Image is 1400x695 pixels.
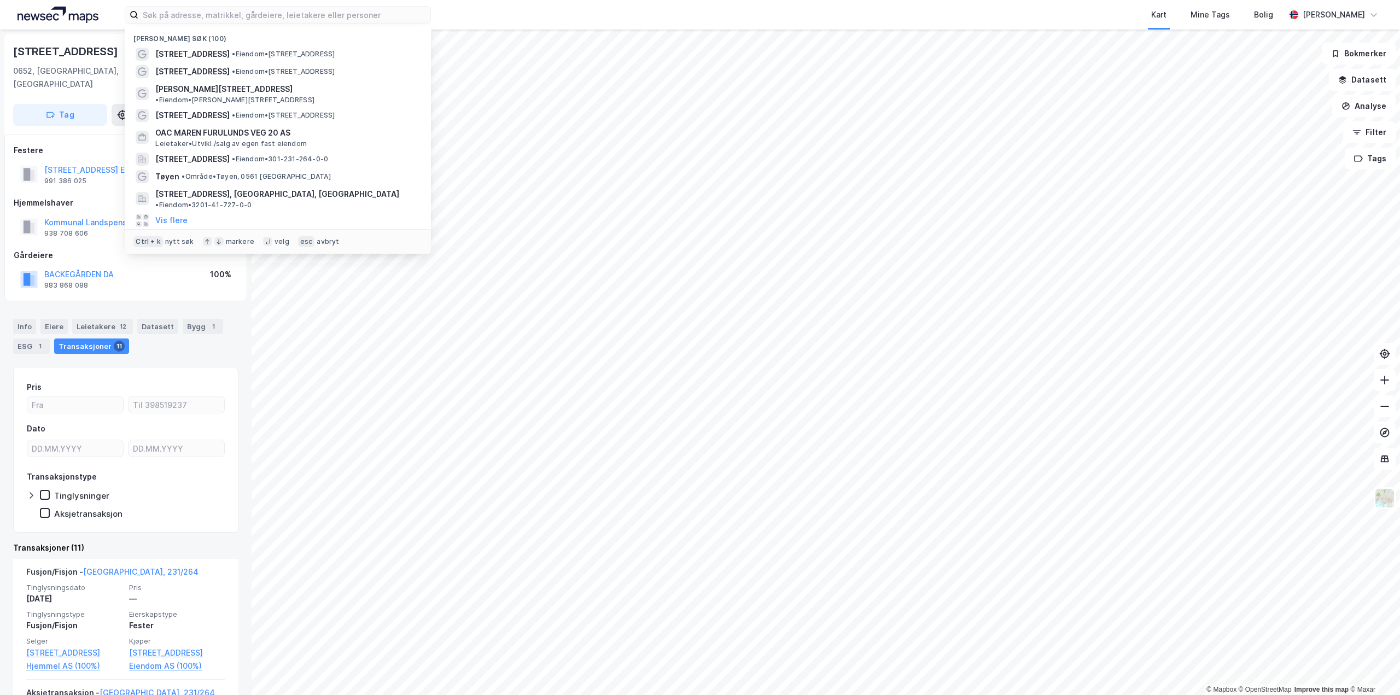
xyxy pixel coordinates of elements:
[226,237,254,246] div: markere
[13,541,238,554] div: Transaksjoner (11)
[232,50,335,59] span: Eiendom • [STREET_ADDRESS]
[129,583,225,592] span: Pris
[129,646,225,673] a: [STREET_ADDRESS] Eiendom AS (100%)
[183,319,223,334] div: Bygg
[72,319,133,334] div: Leietakere
[155,153,230,166] span: [STREET_ADDRESS]
[26,583,122,592] span: Tinglysningsdato
[155,96,159,104] span: •
[13,43,120,60] div: [STREET_ADDRESS]
[44,229,88,238] div: 938 708 606
[1343,121,1396,143] button: Filter
[232,111,335,120] span: Eiendom • [STREET_ADDRESS]
[1239,686,1292,693] a: OpenStreetMap
[1329,69,1396,91] button: Datasett
[133,236,163,247] div: Ctrl + k
[27,396,123,413] input: Fra
[1191,8,1230,21] div: Mine Tags
[275,237,289,246] div: velg
[232,50,235,58] span: •
[26,646,122,673] a: [STREET_ADDRESS] Hjemmel AS (100%)
[114,341,125,352] div: 11
[182,172,185,180] span: •
[138,7,430,23] input: Søk på adresse, matrikkel, gårdeiere, leietakere eller personer
[44,281,88,290] div: 983 868 088
[26,592,122,605] div: [DATE]
[44,177,86,185] div: 991 386 025
[155,188,399,201] span: [STREET_ADDRESS], [GEOGRAPHIC_DATA], [GEOGRAPHIC_DATA]
[26,565,199,583] div: Fusjon/Fisjon -
[13,338,50,354] div: ESG
[129,610,225,619] span: Eierskapstype
[129,396,224,413] input: Til 398519237
[1206,686,1236,693] a: Mapbox
[1254,8,1273,21] div: Bolig
[40,319,68,334] div: Eiere
[13,319,36,334] div: Info
[1345,643,1400,695] div: Kontrollprogram for chat
[1345,643,1400,695] iframe: Chat Widget
[27,440,123,457] input: DD.MM.YYYY
[1322,43,1396,65] button: Bokmerker
[155,126,418,139] span: OAC MAREN FURULUNDS VEG 20 AS
[232,155,328,163] span: Eiendom • 301-231-264-0-0
[83,567,199,576] a: [GEOGRAPHIC_DATA], 231/264
[13,104,107,126] button: Tag
[1151,8,1166,21] div: Kart
[317,237,339,246] div: avbryt
[27,470,97,483] div: Transaksjonstype
[298,236,315,247] div: esc
[26,636,122,646] span: Selger
[54,338,129,354] div: Transaksjoner
[137,319,178,334] div: Datasett
[13,65,151,91] div: 0652, [GEOGRAPHIC_DATA], [GEOGRAPHIC_DATA]
[155,83,293,96] span: [PERSON_NAME][STREET_ADDRESS]
[26,610,122,619] span: Tinglysningstype
[34,341,45,352] div: 1
[155,48,230,61] span: [STREET_ADDRESS]
[27,381,42,394] div: Pris
[14,249,238,262] div: Gårdeiere
[125,26,431,45] div: [PERSON_NAME] søk (100)
[155,170,179,183] span: Tøyen
[155,96,314,104] span: Eiendom • [PERSON_NAME][STREET_ADDRESS]
[27,422,45,435] div: Dato
[232,67,335,76] span: Eiendom • [STREET_ADDRESS]
[14,144,238,157] div: Festere
[129,619,225,632] div: Fester
[54,509,122,519] div: Aksjetransaksjon
[155,139,307,148] span: Leietaker • Utvikl./salg av egen fast eiendom
[17,7,98,23] img: logo.a4113a55bc3d86da70a041830d287a7e.svg
[165,237,194,246] div: nytt søk
[232,111,235,119] span: •
[129,440,224,457] input: DD.MM.YYYY
[155,109,230,122] span: [STREET_ADDRESS]
[208,321,219,332] div: 1
[1303,8,1365,21] div: [PERSON_NAME]
[118,321,129,332] div: 12
[155,65,230,78] span: [STREET_ADDRESS]
[129,636,225,646] span: Kjøper
[232,155,235,163] span: •
[14,196,238,209] div: Hjemmelshaver
[1294,686,1349,693] a: Improve this map
[210,268,231,281] div: 100%
[1345,148,1396,170] button: Tags
[155,201,159,209] span: •
[1332,95,1396,117] button: Analyse
[232,67,235,75] span: •
[155,214,188,227] button: Vis flere
[54,490,109,501] div: Tinglysninger
[1374,488,1395,509] img: Z
[182,172,330,181] span: Område • Tøyen, 0561 [GEOGRAPHIC_DATA]
[26,619,122,632] div: Fusjon/Fisjon
[155,201,252,209] span: Eiendom • 3201-41-727-0-0
[129,592,225,605] div: —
